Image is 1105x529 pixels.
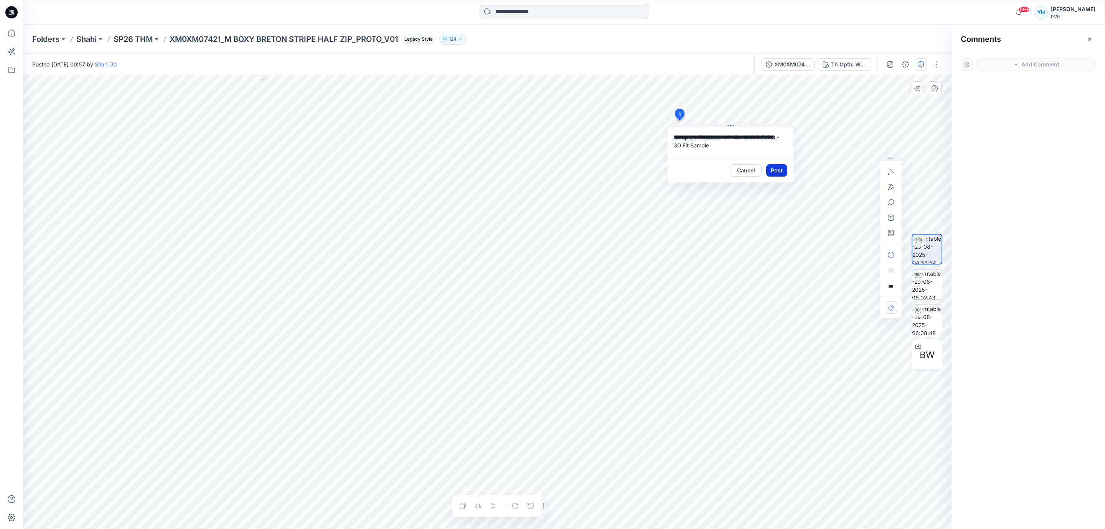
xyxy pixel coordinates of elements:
div: PVH [1051,14,1095,20]
button: Details [899,58,912,71]
span: Legacy Style [401,35,436,44]
button: Post [766,164,787,177]
a: Shahi [76,34,97,45]
a: Folders [32,34,59,45]
button: Legacy Style [398,34,436,45]
button: 124 [439,34,466,45]
a: SP26 THM [114,34,153,45]
p: XM0XM07421_M BOXY BRETON STRIPE HALF ZIP_PROTO_V01 [170,34,398,45]
button: Th Optic White - YCF [818,58,871,71]
img: turntable-29-08-2025-04:58:54 [912,235,942,264]
button: Cancel [731,164,762,177]
div: YH [1034,5,1048,19]
div: XM0XM07421_M BOXY BRETON STRIPE HALF ZIP_PROTO_V01 [774,60,810,69]
span: 99+ [1018,7,1030,13]
h2: Comments [961,35,1001,44]
span: Posted [DATE] 00:57 by [32,60,117,68]
img: turntable-29-08-2025-05:02:43 [912,269,942,299]
p: 124 [449,35,457,43]
a: Shahi 3d [95,61,117,68]
div: [PERSON_NAME] [1051,5,1095,14]
button: XM0XM07421_M BOXY BRETON STRIPE HALF ZIP_PROTO_V01 [761,58,815,71]
div: Th Optic White - YCF [831,60,866,69]
span: 1 [679,111,681,118]
img: turntable-29-08-2025-06:08:48 [912,305,942,335]
span: BW [920,348,935,362]
button: Add Comment [976,58,1096,71]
